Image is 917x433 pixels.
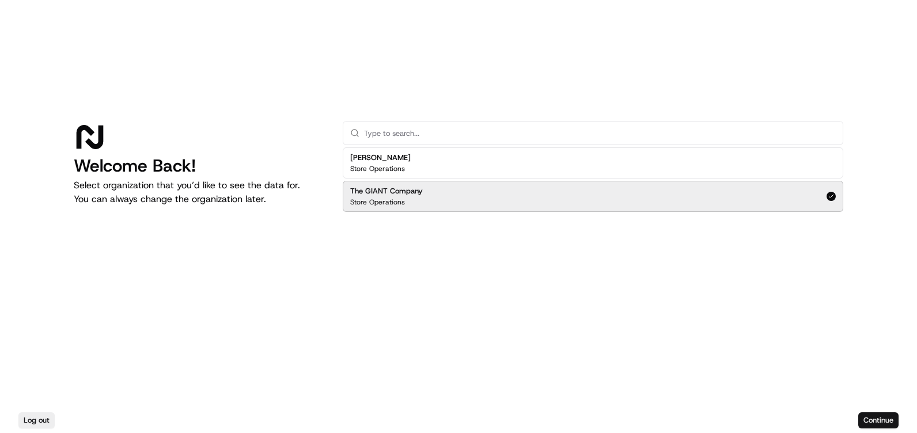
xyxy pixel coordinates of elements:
p: Select organization that you’d like to see the data for. You can always change the organization l... [74,178,324,206]
div: Suggestions [343,145,843,214]
button: Continue [858,412,899,428]
input: Type to search... [364,121,836,145]
h2: [PERSON_NAME] [350,153,411,163]
h1: Welcome Back! [74,155,324,176]
p: Store Operations [350,197,405,207]
p: Store Operations [350,164,405,173]
h2: The GIANT Company [350,186,423,196]
button: Log out [18,412,55,428]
